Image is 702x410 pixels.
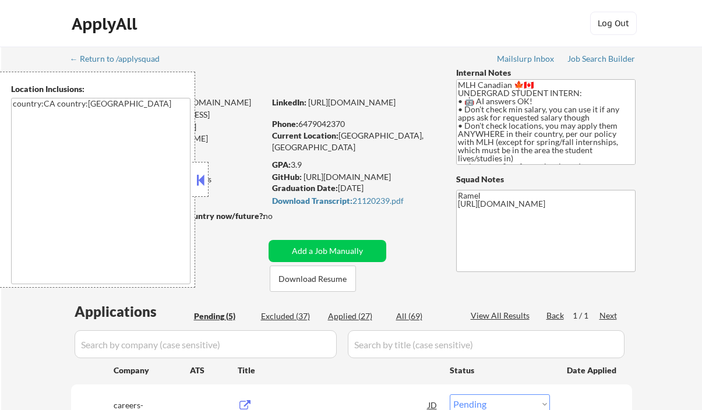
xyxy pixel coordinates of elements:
[396,310,454,322] div: All (69)
[456,174,636,185] div: Squad Notes
[348,330,625,358] input: Search by title (case sensitive)
[471,310,533,321] div: View All Results
[190,365,238,376] div: ATS
[272,196,352,206] strong: Download Transcript:
[599,310,618,321] div: Next
[497,54,555,66] a: Mailslurp Inbox
[194,310,252,322] div: Pending (5)
[261,310,319,322] div: Excluded (37)
[272,172,302,182] strong: GitHub:
[328,310,386,322] div: Applied (27)
[567,365,618,376] div: Date Applied
[75,330,337,358] input: Search by company (case sensitive)
[70,55,171,63] div: ← Return to /applysquad
[272,119,298,129] strong: Phone:
[573,310,599,321] div: 1 / 1
[272,197,434,205] div: 21120239.pdf
[450,359,550,380] div: Status
[272,118,437,130] div: 6479042370
[272,196,434,208] a: Download Transcript:21120239.pdf
[75,305,190,319] div: Applications
[272,183,338,193] strong: Graduation Date:
[567,55,636,63] div: Job Search Builder
[567,54,636,66] a: Job Search Builder
[272,97,306,107] strong: LinkedIn:
[272,130,437,153] div: [GEOGRAPHIC_DATA], [GEOGRAPHIC_DATA]
[72,14,140,34] div: ApplyAll
[263,210,297,222] div: no
[546,310,565,321] div: Back
[272,130,338,140] strong: Current Location:
[308,97,396,107] a: [URL][DOMAIN_NAME]
[590,12,637,35] button: Log Out
[269,240,386,262] button: Add a Job Manually
[272,182,437,194] div: [DATE]
[270,266,356,292] button: Download Resume
[456,67,636,79] div: Internal Notes
[11,83,191,95] div: Location Inclusions:
[497,55,555,63] div: Mailslurp Inbox
[304,172,391,182] a: [URL][DOMAIN_NAME]
[114,365,190,376] div: Company
[272,160,291,169] strong: GPA:
[238,365,439,376] div: Title
[70,54,171,66] a: ← Return to /applysquad
[272,159,439,171] div: 3.9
